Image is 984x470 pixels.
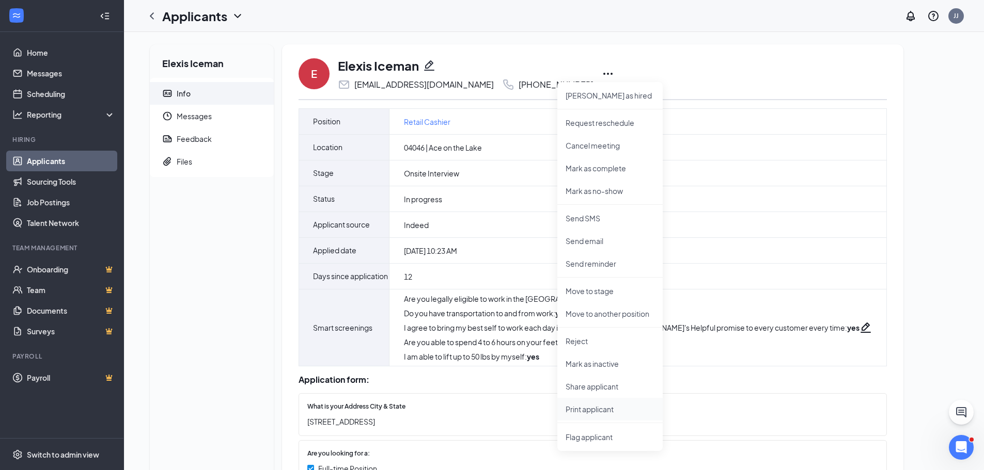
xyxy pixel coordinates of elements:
[566,404,654,414] p: Print applicant
[150,44,274,78] h2: Elexis Iceman
[566,286,654,296] p: Move to stage
[527,352,539,361] strong: yes
[100,11,110,21] svg: Collapse
[27,42,115,63] a: Home
[502,78,514,91] svg: Phone
[12,352,113,361] div: Payroll
[404,271,412,282] span: 12
[860,321,872,334] svg: Pencil
[404,308,860,318] div: Do you have transportation to and from work :
[566,118,654,128] p: Request reschedule
[313,264,388,289] span: Days since application
[338,78,350,91] svg: Email
[27,280,115,300] a: TeamCrown
[566,90,654,101] p: [PERSON_NAME] as hired
[313,238,356,263] span: Applied date
[299,375,887,385] div: Application form:
[162,88,173,99] svg: ContactCard
[404,337,860,347] div: Are you able to spend 4 to 6 hours on your feet at a time? :
[27,192,115,213] a: Job Postings
[566,140,654,151] p: Cancel meeting
[566,186,654,196] p: Mark as no-show
[162,156,173,167] svg: Paperclip
[404,351,860,362] div: I am able to lift up to 50 lbs by myself :
[27,259,115,280] a: OnboardingCrown
[404,220,429,230] span: Indeed
[27,151,115,171] a: Applicants
[27,63,115,84] a: Messages
[27,84,115,104] a: Scheduling
[150,82,274,105] a: ContactCardInfo
[177,105,265,127] span: Messages
[955,406,967,418] svg: ChatActive
[12,135,113,144] div: Hiring
[307,416,868,427] span: [STREET_ADDRESS]
[162,7,227,25] h1: Applicants
[602,68,614,80] svg: Ellipses
[313,135,342,160] span: Location
[354,79,494,90] div: [EMAIL_ADDRESS][DOMAIN_NAME]
[27,109,116,120] div: Reporting
[307,402,405,412] span: What is your Address City & State
[150,105,274,127] a: ClockMessages
[566,236,654,246] p: Send email
[338,57,419,74] h1: Elexis Iceman
[311,67,317,81] div: E
[404,322,860,333] div: I agree to bring my best self to work each day in order to deliver on [PERSON_NAME]'s Helpful pro...
[566,258,654,269] p: Send reminder
[954,11,959,20] div: JJ
[566,431,654,443] span: Flag applicant
[566,336,654,346] p: Reject
[11,10,22,21] svg: WorkstreamLogo
[949,435,974,460] iframe: Intercom live chat
[847,323,860,332] strong: yes
[313,160,334,186] span: Stage
[231,10,244,22] svg: ChevronDown
[566,163,654,173] p: Mark as complete
[27,171,115,192] a: Sourcing Tools
[12,449,23,460] svg: Settings
[27,321,115,342] a: SurveysCrown
[404,194,442,204] span: In progress
[313,212,370,237] span: Applicant source
[27,449,99,460] div: Switch to admin view
[27,367,115,388] a: PayrollCrown
[150,127,274,150] a: ReportFeedback
[27,213,115,233] a: Talent Network
[162,134,173,144] svg: Report
[12,109,23,120] svg: Analysis
[313,186,335,212] span: Status
[177,134,212,144] div: Feedback
[519,79,593,90] div: [PHONE_NUMBER]
[404,142,482,153] span: 04046 | Ace on the Lake
[566,309,654,319] p: Move to another position
[904,10,917,22] svg: Notifications
[566,213,654,223] p: Send SMS
[927,10,940,22] svg: QuestionInfo
[404,168,459,179] span: Onsite Interview
[404,294,860,304] div: Are you legally eligible to work in the [GEOGRAPHIC_DATA]? :
[27,300,115,321] a: DocumentsCrown
[423,59,435,72] svg: Pencil
[177,88,191,99] div: Info
[307,449,370,459] span: Are you looking for a:
[313,315,372,341] span: Smart screenings
[162,111,173,121] svg: Clock
[146,10,158,22] svg: ChevronLeft
[150,150,274,173] a: PaperclipFiles
[566,381,654,392] p: Share applicant
[404,116,450,127] a: Retail Cashier
[12,244,113,252] div: Team Management
[313,109,340,134] span: Position
[177,156,192,167] div: Files
[404,246,457,256] span: [DATE] 10:23 AM
[949,400,974,425] button: ChatActive
[566,359,654,369] p: Mark as inactive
